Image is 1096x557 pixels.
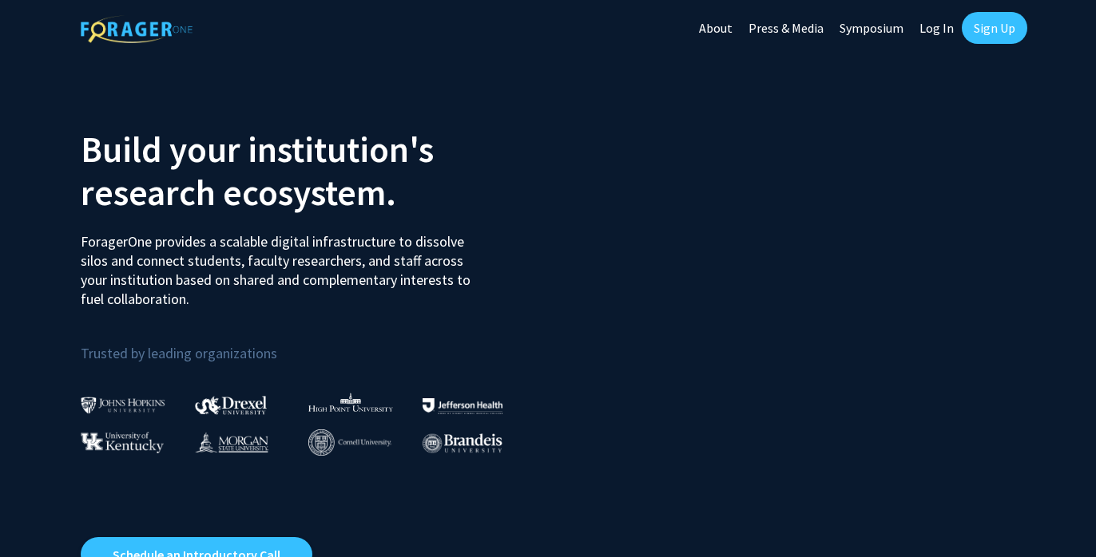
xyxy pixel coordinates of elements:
img: ForagerOne Logo [81,15,193,43]
img: High Point University [308,393,393,412]
img: Johns Hopkins University [81,397,165,413]
p: Trusted by leading organizations [81,322,536,365]
p: ForagerOne provides a scalable digital infrastructure to dissolve silos and connect students, fac... [81,220,482,309]
img: Morgan State University [195,432,268,452]
img: Brandeis University [423,433,502,453]
img: University of Kentucky [81,432,164,453]
img: Drexel University [195,396,267,414]
h2: Build your institution's research ecosystem. [81,128,536,214]
a: Sign Up [962,12,1027,44]
img: Cornell University [308,429,391,456]
img: Thomas Jefferson University [423,398,502,413]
